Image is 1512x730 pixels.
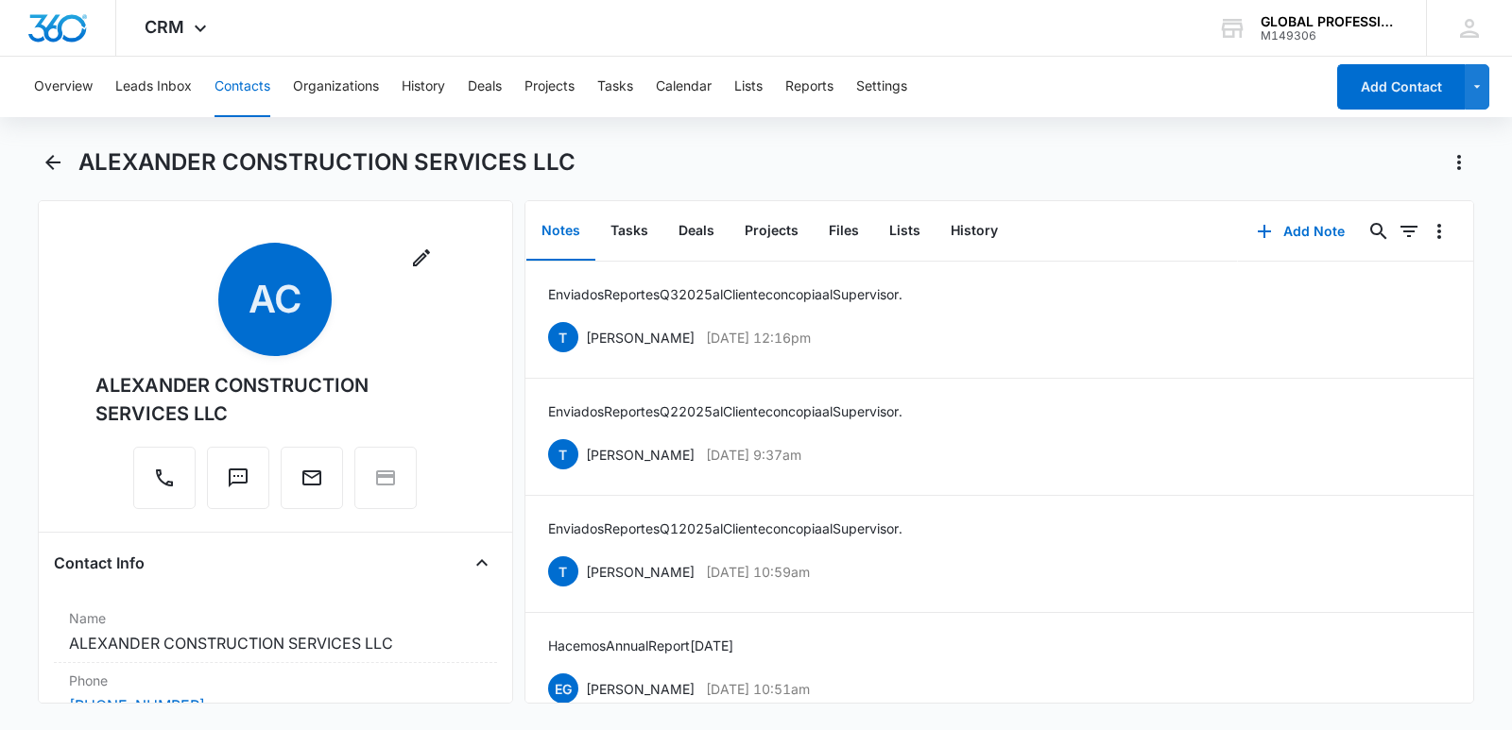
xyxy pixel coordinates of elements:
[1394,216,1424,246] button: Filters
[95,371,455,428] div: ALEXANDER CONSTRUCTION SERVICES LLC
[69,694,205,717] a: [PHONE_NUMBER]
[548,401,902,421] p: Enviados Reportes Q2 2025 al Cliente con copia al Supervisor.
[663,202,730,261] button: Deals
[586,445,695,465] p: [PERSON_NAME]
[402,57,445,117] button: History
[548,284,902,304] p: Enviados Reportes Q3 2025 al Cliente con copia al Supervisor.
[706,679,810,699] p: [DATE] 10:51am
[293,57,379,117] button: Organizations
[69,608,482,628] label: Name
[215,57,270,117] button: Contacts
[69,671,482,690] label: Phone
[1424,216,1454,246] button: Overflow Menu
[38,147,67,178] button: Back
[730,202,814,261] button: Projects
[548,322,578,352] span: T
[1337,64,1465,110] button: Add Contact
[526,202,595,261] button: Notes
[281,476,343,492] a: Email
[1261,29,1399,42] div: account id
[145,17,184,37] span: CRM
[586,679,695,699] p: [PERSON_NAME]
[706,562,810,582] p: [DATE] 10:59am
[468,57,502,117] button: Deals
[218,243,332,356] span: AC
[548,636,733,655] p: Hacemos Annual Report [DATE]
[281,447,343,509] button: Email
[548,518,902,538] p: Enviados Reportes Q1 2025 al Cliente con copia al Supervisor.
[34,57,93,117] button: Overview
[936,202,1013,261] button: History
[133,476,196,492] a: Call
[133,447,196,509] button: Call
[595,202,663,261] button: Tasks
[874,202,936,261] button: Lists
[54,601,497,663] div: NameALEXANDER CONSTRUCTION SERVICES LLC
[524,57,575,117] button: Projects
[1261,14,1399,29] div: account name
[207,476,269,492] a: Text
[548,673,578,704] span: EG
[734,57,763,117] button: Lists
[115,57,192,117] button: Leads Inbox
[78,148,576,177] h1: ALEXANDER CONSTRUCTION SERVICES LLC
[706,445,801,465] p: [DATE] 9:37am
[856,57,907,117] button: Settings
[1444,147,1474,178] button: Actions
[1364,216,1394,246] button: Search...
[548,556,578,586] span: T
[586,562,695,582] p: [PERSON_NAME]
[597,57,633,117] button: Tasks
[656,57,712,117] button: Calendar
[54,552,145,574] h4: Contact Info
[69,632,482,654] dd: ALEXANDER CONSTRUCTION SERVICES LLC
[814,202,874,261] button: Files
[207,447,269,509] button: Text
[785,57,833,117] button: Reports
[1238,209,1364,254] button: Add Note
[54,663,497,725] div: Phone[PHONE_NUMBER]
[467,548,497,578] button: Close
[706,328,811,348] p: [DATE] 12:16pm
[586,328,695,348] p: [PERSON_NAME]
[548,439,578,469] span: T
